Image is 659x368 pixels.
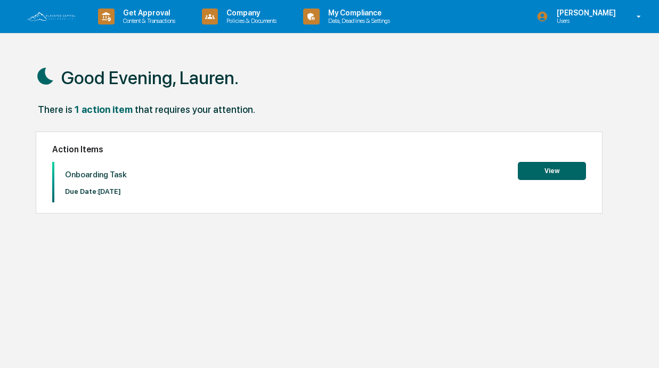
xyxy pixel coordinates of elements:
[548,9,621,17] p: [PERSON_NAME]
[65,170,127,179] p: Onboarding Task
[218,17,282,24] p: Policies & Documents
[320,17,395,24] p: Data, Deadlines & Settings
[135,104,255,115] div: that requires your attention.
[518,165,586,175] a: View
[38,104,72,115] div: There is
[75,104,133,115] div: 1 action item
[115,9,181,17] p: Get Approval
[218,9,282,17] p: Company
[61,67,239,88] h1: Good Evening, Lauren.
[65,187,127,195] p: Due Date: [DATE]
[26,11,77,22] img: logo
[518,162,586,180] button: View
[115,17,181,24] p: Content & Transactions
[52,144,586,154] h2: Action Items
[320,9,395,17] p: My Compliance
[548,17,621,24] p: Users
